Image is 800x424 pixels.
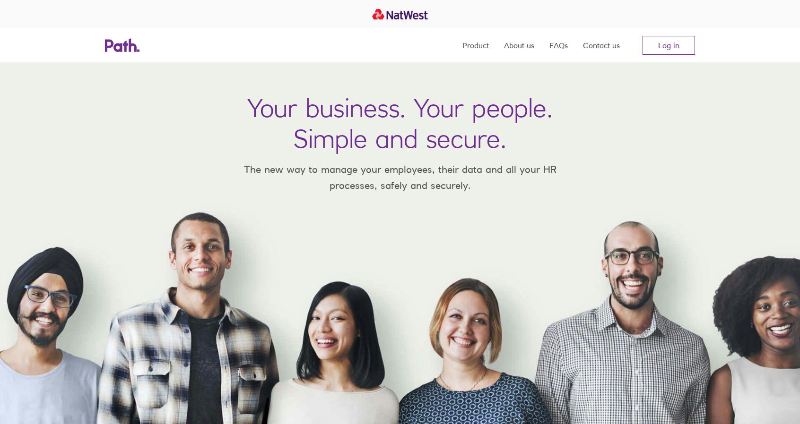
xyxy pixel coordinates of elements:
[504,28,534,62] a: About us
[549,28,568,62] a: FAQs
[247,93,553,154] h1: Your business. Your people. Simple and secure.
[230,161,570,193] p: The new way to manage your employees, their data and all your HR processes, safely and securely.
[643,36,695,55] a: Log in
[583,28,620,62] a: Contact us
[462,28,489,62] a: Product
